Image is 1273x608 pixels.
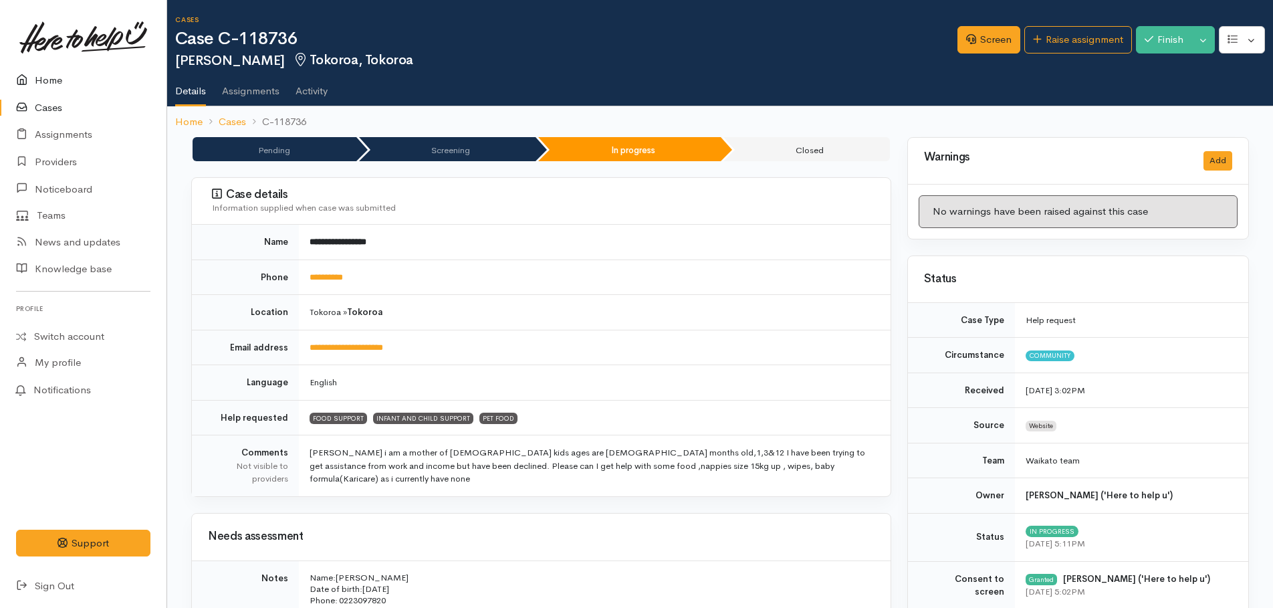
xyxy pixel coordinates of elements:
span: Community [1026,350,1074,361]
h1: Case C-118736 [175,29,957,49]
td: Location [192,295,299,330]
a: Cases [219,114,246,130]
div: Granted [1026,574,1057,585]
td: Owner [908,478,1015,514]
li: C-118736 [246,114,306,130]
h6: Cases [175,16,957,23]
button: Support [16,530,150,557]
td: Email address [192,330,299,365]
h3: Warnings [924,151,1187,164]
li: Closed [723,137,890,161]
td: Language [192,365,299,401]
div: [DATE] 5:02PM [1026,585,1232,599]
td: Team [908,443,1015,478]
span: 0223097820 [339,595,386,606]
span: [DATE] [362,583,389,595]
span: Waikato team [1026,455,1080,466]
td: Received [908,373,1015,408]
a: Home [175,114,203,130]
span: Tokoroa, Tokoroa [293,52,413,68]
span: FOOD SUPPORT [310,413,367,423]
li: In progress [538,137,721,161]
span: Name: [310,572,336,583]
li: Pending [193,137,356,161]
h3: Case details [212,188,875,201]
b: [PERSON_NAME] ('Here to help u') [1026,490,1173,501]
td: English [299,365,891,401]
div: Information supplied when case was submitted [212,201,875,215]
li: Screening [359,137,536,161]
a: Raise assignment [1024,26,1132,54]
time: [DATE] 3:02PM [1026,385,1085,396]
span: Tokoroa » [310,306,382,318]
b: [PERSON_NAME] ('Here to help u') [1063,573,1210,585]
h2: [PERSON_NAME] [175,53,957,68]
td: Name [192,225,299,260]
td: Case Type [908,303,1015,338]
nav: breadcrumb [167,106,1273,138]
a: Activity [296,68,328,105]
h6: Profile [16,300,150,318]
a: Assignments [222,68,279,105]
td: Source [908,408,1015,443]
h3: Status [924,273,1232,286]
span: In progress [1026,526,1078,536]
a: Details [175,68,206,106]
div: Not visible to providers [208,460,288,486]
td: Circumstance [908,338,1015,373]
span: INFANT AND CHILD SUPPORT [373,413,473,423]
td: Phone [192,260,299,295]
span: Website [1026,421,1056,431]
h3: Needs assessment [208,530,875,543]
span: PET FOOD [479,413,517,423]
span: [PERSON_NAME] [336,572,409,583]
td: Help requested [192,400,299,435]
td: Help request [1015,303,1248,338]
td: Status [908,513,1015,561]
button: Add [1203,151,1232,171]
b: Tokoroa [347,306,382,318]
button: Finish [1136,26,1192,54]
td: Comments [192,435,299,496]
span: Date of birth: [310,583,362,595]
div: No warnings have been raised against this case [919,195,1238,228]
div: [DATE] 5:11PM [1026,537,1232,550]
a: Screen [957,26,1020,54]
td: [PERSON_NAME] i am a mother of [DEMOGRAPHIC_DATA] kids ages are [DEMOGRAPHIC_DATA] months old,1,3... [299,435,891,496]
span: Phone: [310,595,338,606]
